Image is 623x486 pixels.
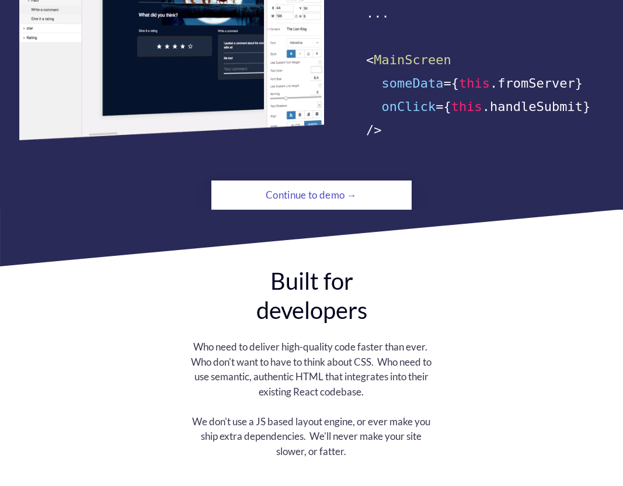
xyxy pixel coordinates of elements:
[189,339,434,399] div: Who need to deliver high-quality code faster than ever. Who don't want to have to think about CSS...
[189,414,434,459] div: We don't use a JS based layout engine, or ever make you ship extra dependencies. We'll never make...
[366,72,604,95] div: ={ .fromServer}
[211,180,412,210] a: Continue to demo →
[234,266,389,325] div: Built for developers
[374,53,451,67] span: MainScreen
[382,76,444,91] span: someData
[366,119,604,142] div: />
[382,99,436,114] span: onClick
[243,183,380,207] div: Continue to demo →
[451,99,482,114] span: this
[366,95,604,119] div: ={ .handleSubmit}
[459,76,490,91] span: this
[366,2,604,25] div: ...
[366,48,604,72] div: <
